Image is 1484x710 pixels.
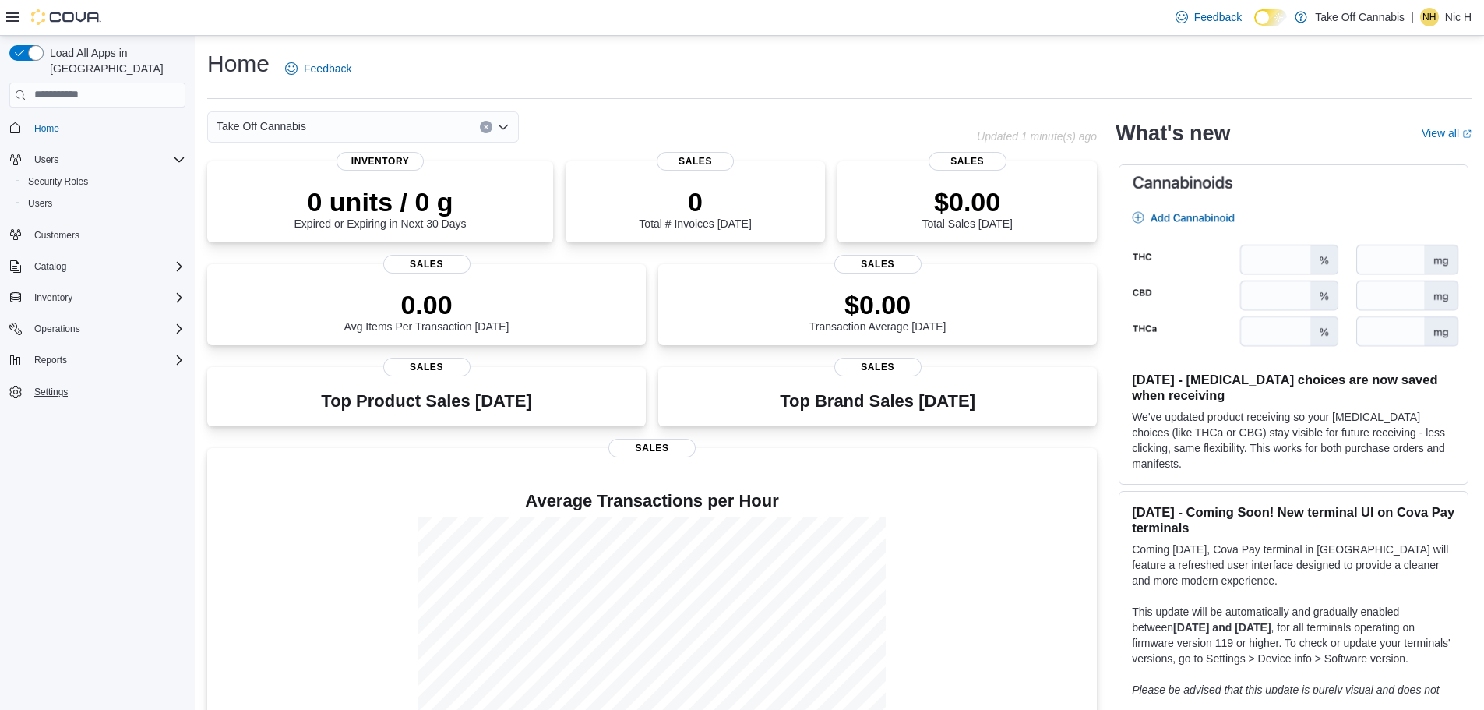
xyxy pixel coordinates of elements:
[809,289,946,333] div: Transaction Average [DATE]
[1169,2,1248,33] a: Feedback
[28,175,88,188] span: Security Roles
[220,492,1084,510] h4: Average Transactions per Hour
[34,154,58,166] span: Users
[383,255,471,274] span: Sales
[1254,9,1287,26] input: Dark Mode
[28,351,185,369] span: Reports
[639,186,751,217] p: 0
[639,186,751,230] div: Total # Invoices [DATE]
[1420,8,1439,26] div: Nic H
[28,226,86,245] a: Customers
[28,288,185,307] span: Inventory
[22,172,185,191] span: Security Roles
[22,194,58,213] a: Users
[28,288,79,307] button: Inventory
[28,150,65,169] button: Users
[31,9,101,25] img: Cova
[28,197,52,210] span: Users
[34,260,66,273] span: Catalog
[3,318,192,340] button: Operations
[834,358,922,376] span: Sales
[1116,121,1230,146] h2: What's new
[28,119,65,138] a: Home
[28,225,185,245] span: Customers
[294,186,467,230] div: Expired or Expiring in Next 30 Days
[344,289,509,333] div: Avg Items Per Transaction [DATE]
[28,320,86,338] button: Operations
[337,152,424,171] span: Inventory
[44,45,185,76] span: Load All Apps in [GEOGRAPHIC_DATA]
[1411,8,1414,26] p: |
[1132,372,1455,403] h3: [DATE] - [MEDICAL_DATA] choices are now saved when receiving
[34,291,72,304] span: Inventory
[304,61,351,76] span: Feedback
[22,194,185,213] span: Users
[1422,8,1436,26] span: NH
[1315,8,1405,26] p: Take Off Cannabis
[1173,621,1271,634] strong: [DATE] and [DATE]
[28,351,73,369] button: Reports
[28,257,72,276] button: Catalog
[922,186,1012,230] div: Total Sales [DATE]
[3,287,192,309] button: Inventory
[977,130,1097,143] p: Updated 1 minute(s) ago
[34,229,79,242] span: Customers
[3,149,192,171] button: Users
[383,358,471,376] span: Sales
[809,289,946,320] p: $0.00
[657,152,735,171] span: Sales
[3,380,192,403] button: Settings
[22,172,94,191] a: Security Roles
[28,257,185,276] span: Catalog
[1194,9,1242,25] span: Feedback
[217,117,306,136] span: Take Off Cannabis
[3,224,192,246] button: Customers
[16,193,192,214] button: Users
[1132,504,1455,535] h3: [DATE] - Coming Soon! New terminal UI on Cova Pay terminals
[3,117,192,140] button: Home
[34,122,59,135] span: Home
[16,171,192,193] button: Security Roles
[344,289,509,320] p: 0.00
[1422,127,1472,140] a: View allExternal link
[780,392,975,411] h3: Top Brand Sales [DATE]
[279,53,358,84] a: Feedback
[608,439,696,457] span: Sales
[28,118,185,138] span: Home
[3,256,192,277] button: Catalog
[28,382,185,401] span: Settings
[28,320,185,338] span: Operations
[34,386,68,398] span: Settings
[480,121,492,133] button: Clear input
[9,111,185,444] nav: Complex example
[28,150,185,169] span: Users
[1445,8,1472,26] p: Nic H
[34,354,67,366] span: Reports
[1132,409,1455,472] p: We've updated product receiving so your [MEDICAL_DATA] choices (like THCa or CBG) stay visible fo...
[28,383,74,401] a: Settings
[34,323,80,335] span: Operations
[321,392,531,411] h3: Top Product Sales [DATE]
[3,349,192,371] button: Reports
[294,186,467,217] p: 0 units / 0 g
[922,186,1012,217] p: $0.00
[929,152,1006,171] span: Sales
[1462,129,1472,139] svg: External link
[834,255,922,274] span: Sales
[497,121,509,133] button: Open list of options
[1132,542,1455,588] p: Coming [DATE], Cova Pay terminal in [GEOGRAPHIC_DATA] will feature a refreshed user interface des...
[207,48,270,79] h1: Home
[1132,604,1455,666] p: This update will be automatically and gradually enabled between , for all terminals operating on ...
